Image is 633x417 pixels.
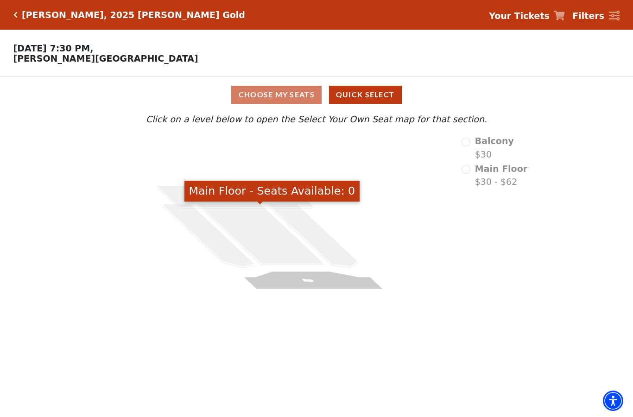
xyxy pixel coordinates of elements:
a: Click here to go back to filters [13,12,18,18]
span: Balcony [475,136,514,146]
strong: Your Tickets [489,11,550,21]
div: Main Floor - Seats Available: 0 [184,181,360,202]
label: $30 - $62 [475,162,527,189]
a: Filters [572,9,620,23]
text: Stage [301,278,314,282]
button: Quick Select [329,86,402,104]
strong: Filters [572,11,604,21]
a: Your Tickets [489,9,565,23]
label: $30 [475,134,514,161]
span: Main Floor [475,164,527,174]
h5: [PERSON_NAME], 2025 [PERSON_NAME] Gold [22,10,245,20]
p: Click on a level below to open the Select Your Own Seat map for that section. [86,113,547,126]
div: Accessibility Menu [603,391,623,411]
